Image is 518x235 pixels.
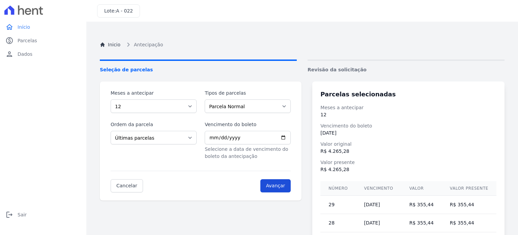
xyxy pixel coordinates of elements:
a: logoutSair [3,208,84,221]
label: Ordem da parcela [111,121,197,128]
dd: R$ 4.265,28 [320,148,496,155]
td: [DATE] [356,196,401,214]
th: Vencimento [356,181,401,196]
td: [DATE] [356,214,401,232]
dd: R$ 4.265,28 [320,166,496,173]
span: Sair [18,211,27,218]
h3: Parcelas selecionadas [320,90,496,99]
dt: Meses a antecipar [320,104,496,111]
td: R$ 355,44 [442,196,496,214]
i: person [5,50,13,58]
label: Meses a antecipar [111,90,197,97]
label: Tipos de parcelas [205,90,291,97]
dt: Vencimento do boleto [320,122,496,130]
span: Parcelas [18,37,37,44]
a: homeInício [3,20,84,34]
label: Vencimento do boleto [205,121,291,128]
span: Seleção de parcelas [100,66,297,73]
a: Cancelar [111,179,143,192]
nav: Progress [100,60,505,73]
dt: Valor original [320,141,496,148]
span: Início [18,24,30,30]
th: Número [320,181,356,196]
i: logout [5,211,13,219]
span: A - 022 [116,8,133,14]
dt: Valor presente [320,159,496,166]
nav: Breadcrumb [100,41,505,49]
dd: [DATE] [320,130,496,137]
input: Avançar [260,179,291,192]
h3: Lote: [104,7,133,15]
th: Valor presente [442,181,496,196]
a: Inicio [100,41,120,48]
span: Revisão da solicitação [308,66,505,73]
a: paidParcelas [3,34,84,47]
i: home [5,23,13,31]
p: Selecione a data de vencimento do boleto da antecipação [205,146,291,160]
th: Valor [401,181,442,196]
td: R$ 355,44 [442,214,496,232]
i: paid [5,37,13,45]
td: R$ 355,44 [401,214,442,232]
td: 29 [320,196,356,214]
td: R$ 355,44 [401,196,442,214]
dd: 12 [320,111,496,118]
a: personDados [3,47,84,61]
span: Dados [18,51,32,57]
td: 28 [320,214,356,232]
span: Antecipação [134,41,163,48]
